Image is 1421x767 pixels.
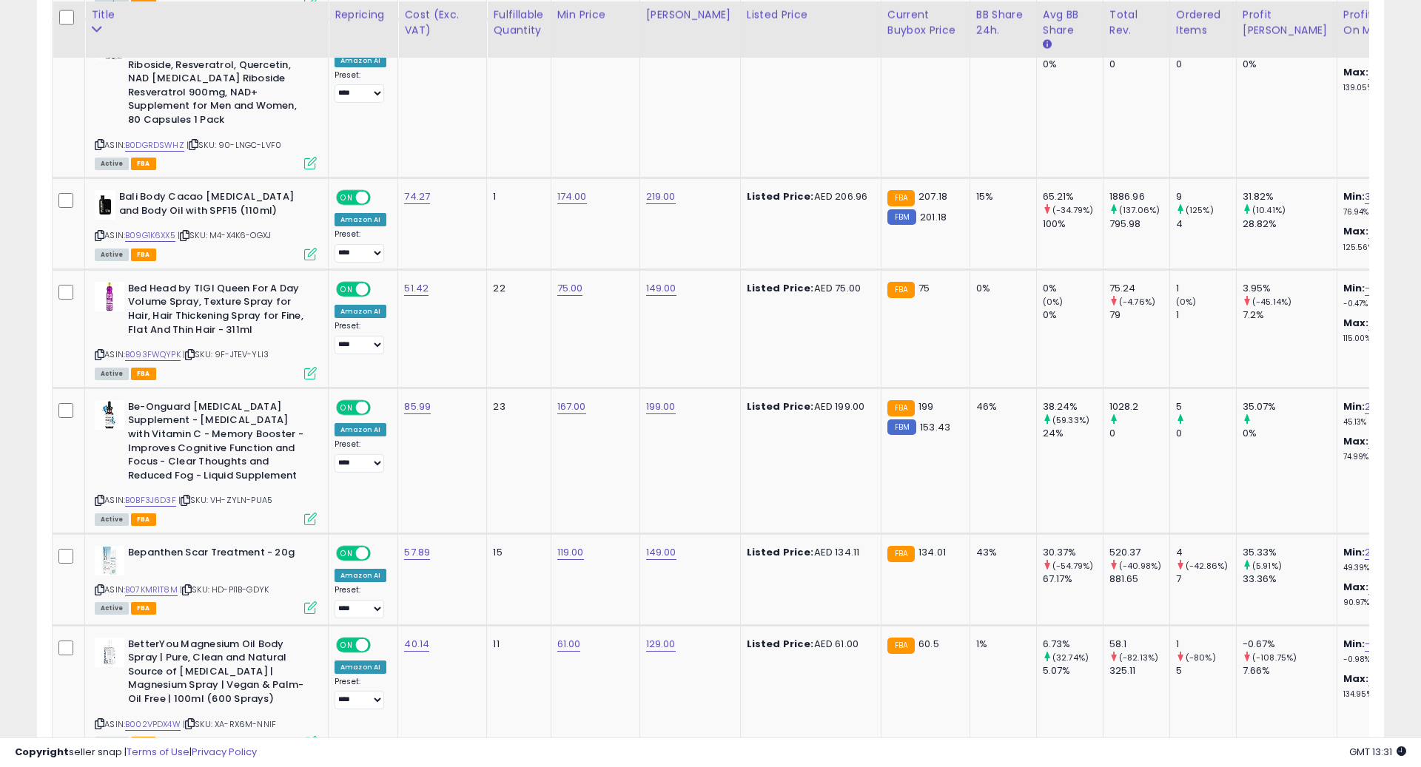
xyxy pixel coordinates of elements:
a: B07KMR1T8M [125,584,178,596]
a: 149.00 [646,545,676,560]
div: 520.37 [1109,546,1169,559]
div: 3.95% [1243,282,1337,295]
b: Listed Price: [747,399,814,413]
div: Preset: [335,229,386,263]
a: 199.00 [646,399,676,414]
div: 24% [1043,427,1103,440]
span: | SKU: HD-PI1B-GDYK [180,584,269,595]
div: 33.36% [1243,572,1337,586]
div: ASIN: [95,31,317,169]
small: (0%) [1176,296,1197,308]
small: Avg BB Share. [1043,38,1052,52]
span: | SKU: VH-ZYLN-PUA5 [178,494,272,506]
div: 881.65 [1109,572,1169,586]
b: Be-Onguard [MEDICAL_DATA] Supplement - [MEDICAL_DATA] with Vitamin C - Memory Booster - Improves ... [128,400,308,486]
div: 31.82% [1243,190,1337,203]
span: OFF [369,401,392,413]
span: FBA [131,513,156,526]
div: 0 [1109,427,1169,440]
small: (-42.86%) [1186,560,1228,572]
span: 153.43 [920,420,950,434]
div: 0 [1109,58,1169,71]
b: Listed Price: [747,545,814,559]
div: Preset: [335,321,386,354]
div: Amazon AI [335,423,386,436]
span: ON [337,638,356,651]
div: 15 [493,546,539,559]
div: AED 206.96 [747,190,870,203]
span: All listings currently available for purchase on Amazon [95,602,129,615]
small: FBA [887,546,915,562]
div: 79 [1109,308,1169,322]
div: 38.24% [1043,400,1103,413]
a: 34.48 [1365,189,1393,204]
a: 37.11 [1368,580,1388,595]
div: 0% [1043,58,1103,71]
div: 1 [493,190,539,203]
small: (-108.75%) [1252,652,1297,663]
div: Amazon AI [335,54,386,67]
img: 41kmgdB8-iL._SL40_.jpg [95,546,124,575]
div: ASIN: [95,546,317,613]
span: OFF [369,192,392,204]
small: (0%) [1043,296,1064,308]
small: (10.41%) [1252,204,1286,216]
div: 9 [1176,190,1236,203]
div: 35.07% [1243,400,1337,413]
small: (125%) [1186,204,1214,216]
span: OFF [369,638,392,651]
div: 22 [493,282,539,295]
span: All listings currently available for purchase on Amazon [95,368,129,380]
small: FBA [887,282,915,298]
span: OFF [369,283,392,296]
a: 41.67 [1368,316,1392,331]
div: 0% [1243,427,1337,440]
div: Avg BB Share [1043,7,1097,38]
span: 134.01 [918,545,946,559]
b: Min: [1343,281,1365,295]
div: Amazon AI [335,213,386,226]
small: (-54.79%) [1052,560,1093,572]
div: Listed Price [747,7,875,23]
div: 11 [493,638,539,651]
small: (137.06%) [1119,204,1160,216]
div: 0 [1176,58,1236,71]
b: Listed Price: [747,189,814,203]
a: 219.00 [646,189,676,204]
div: 5 [1176,400,1236,413]
span: ON [337,192,356,204]
a: 149.00 [646,281,676,296]
small: FBM [887,209,916,225]
a: B002VPDX4W [125,718,181,731]
span: FBA [131,602,156,615]
div: 43% [976,546,1025,559]
a: -0.68 [1365,637,1391,652]
small: (-80%) [1186,652,1216,663]
b: Max: [1343,316,1369,330]
div: 28.82% [1243,217,1337,231]
b: Min: [1343,189,1365,203]
div: 0% [1243,58,1337,71]
div: seller snap | | [15,746,257,760]
div: 0% [976,282,1025,295]
span: FBA [131,249,156,261]
span: | SKU: M4-X4K6-OGXJ [178,229,271,241]
div: 5 [1176,664,1236,678]
div: 67.17% [1043,572,1103,586]
span: 207.18 [918,189,947,203]
a: 40.14 [404,637,429,652]
span: All listings currently available for purchase on Amazon [95,158,129,170]
a: 46.03 [1368,65,1396,80]
small: (59.33%) [1052,414,1089,426]
span: 199 [918,399,933,413]
b: Max: [1343,672,1369,686]
b: Min: [1343,399,1365,413]
img: 41lwgkbvGDL._SL40_.jpg [95,638,124,667]
span: 201.18 [920,210,947,224]
div: Title [91,7,322,23]
div: Min Price [557,7,634,23]
b: Bali Body Cacao [MEDICAL_DATA] and Body Oil with SPF15 (110ml) [119,190,299,221]
div: Preset: [335,677,386,710]
div: Preset: [335,439,386,473]
span: 75 [918,281,930,295]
